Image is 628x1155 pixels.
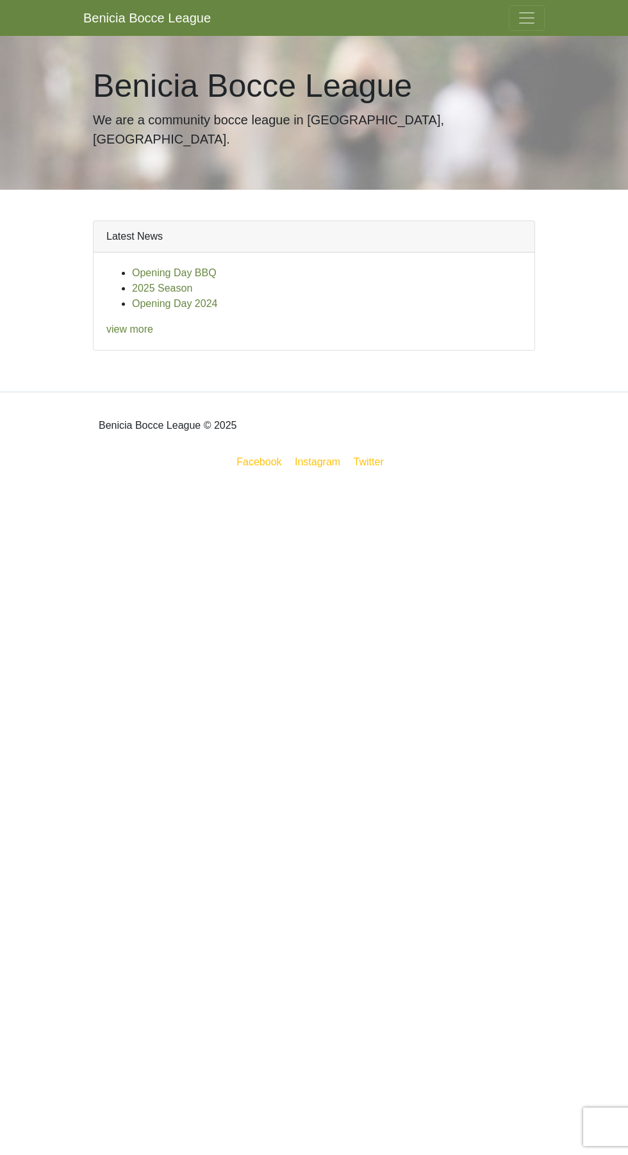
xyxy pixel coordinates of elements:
a: view more [106,324,153,335]
a: Benicia Bocce League [83,5,211,31]
div: Benicia Bocce League © 2025 [83,403,545,449]
a: Opening Day BBQ [132,267,217,278]
p: We are a community bocce league in [GEOGRAPHIC_DATA], [GEOGRAPHIC_DATA]. [93,110,535,149]
a: Opening Day 2024 [132,298,217,309]
h1: Benicia Bocce League [93,67,535,105]
div: Latest News [94,221,534,253]
button: Toggle navigation [509,5,545,31]
a: Instagram [292,454,343,470]
a: 2025 Season [132,283,192,294]
a: Twitter [351,454,394,470]
a: Facebook [234,454,284,470]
